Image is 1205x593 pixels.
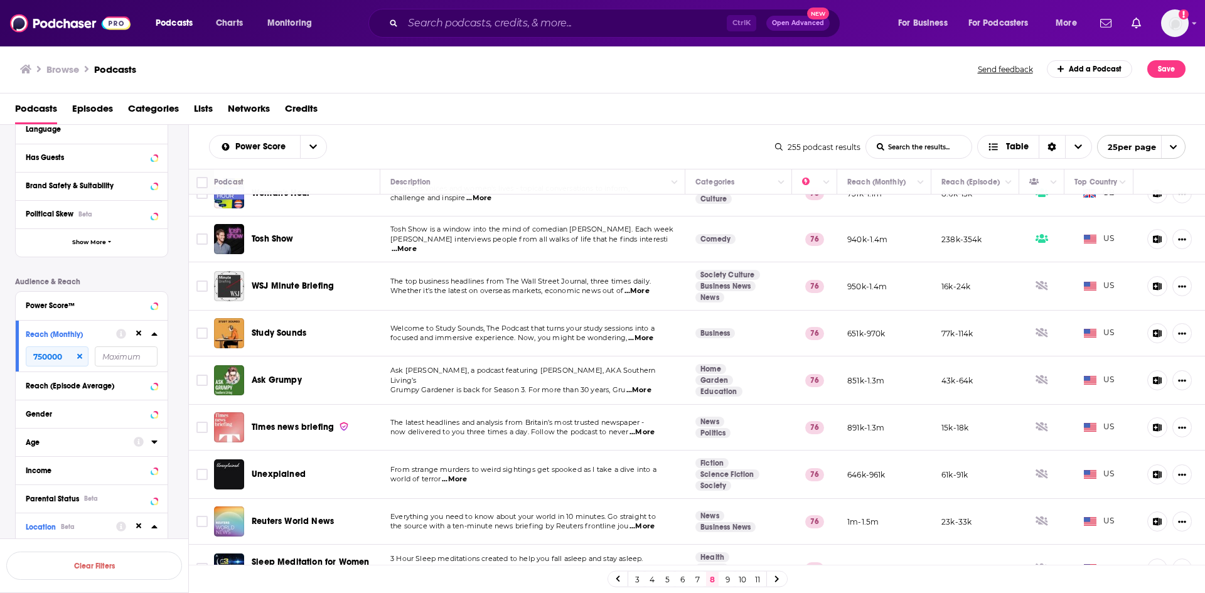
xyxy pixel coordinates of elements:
img: Unexplained [214,459,244,489]
span: Toggle select row [196,188,208,199]
span: The top business headlines from The Wall Street Journal, three times daily. [390,277,651,286]
span: ...More [392,244,417,254]
button: open menu [259,13,328,33]
button: Show More [16,228,168,257]
p: 76 [805,233,824,245]
span: Political Skew [26,210,73,218]
p: 76 [805,468,824,481]
a: Business [695,328,735,338]
a: Credits [285,99,318,124]
div: Power Score™ [26,301,147,310]
a: Times news briefing [214,412,244,442]
a: Show notifications dropdown [1095,13,1117,34]
span: US [1084,468,1115,481]
a: Garden [695,375,733,385]
span: Toggle select row [196,516,208,527]
button: Show More Button [1172,276,1192,296]
span: Monitoring [267,14,312,32]
div: Gender [26,410,147,419]
img: Ask Grumpy [214,365,244,395]
a: Unexplained [252,468,306,481]
a: Study Sounds [252,327,306,339]
div: Reach (Monthly) [26,330,108,339]
span: world of terror [390,474,441,483]
span: For Business [898,14,948,32]
span: Location [26,523,56,532]
p: 891k-1.3m [847,422,885,433]
a: 5 [661,572,673,587]
button: Show More Button [1172,511,1192,532]
a: Business News [695,522,756,532]
div: Has Guests [1029,174,1047,190]
button: open menu [889,13,963,33]
span: Toggle select row [196,469,208,480]
span: WSJ Minute Briefing [252,280,334,291]
div: Brand Safety & Suitability [26,181,147,190]
span: Whether it’s the latest on overseas markets, economic news out of [390,286,623,295]
a: Add a Podcast [1047,60,1133,78]
button: Reach (Monthly) [26,326,116,341]
a: Times news briefing [252,421,349,434]
p: 16k-24k [941,281,970,292]
a: Comedy [695,234,736,244]
a: WSJ Minute Briefing [252,280,334,292]
span: [PERSON_NAME] interviews people from all walks of life that he finds interesti [390,235,668,243]
button: Column Actions [1115,175,1130,190]
a: Home [695,364,726,374]
button: Gender [26,405,158,421]
span: Tosh Show [252,233,294,244]
p: 76 [805,515,824,528]
span: now delivered to you three times a day. Follow the podcast to never [390,427,628,436]
button: Column Actions [819,175,834,190]
button: Brand Safety & Suitability [26,178,158,193]
button: Column Actions [667,175,682,190]
div: 255 podcast results [775,142,860,152]
button: Show More Button [1172,417,1192,437]
p: 646k-961k [847,469,886,480]
h1: Podcasts [94,63,136,75]
button: Save [1147,60,1186,78]
button: Column Actions [774,175,789,190]
a: Business News [695,281,756,291]
a: Tosh Show [214,224,244,254]
span: focused and immersive experience. Now, you might be wondering, [390,333,628,342]
span: Unexplained [252,469,306,479]
svg: Add a profile image [1179,9,1189,19]
a: News [695,417,724,427]
p: 15k-18k [941,422,968,433]
p: 76 [805,280,824,292]
button: Open AdvancedNew [766,16,830,31]
span: ...More [442,474,467,484]
p: 76 [805,374,824,387]
img: User Profile [1161,9,1189,37]
h3: Browse [46,63,79,75]
button: Column Actions [1001,175,1016,190]
div: Reach (Episode Average) [26,382,147,390]
span: Can’t sleep? [MEDICAL_DATA]? Mind racing with worries and a never-endin [390,564,655,573]
p: 851k-1.3m [847,375,885,386]
a: Reuters World News [252,515,334,528]
a: Lists [194,99,213,124]
img: Sleep Meditation for Women 3 HOURS [214,553,244,584]
span: From strange murders to weird sightings get spooked as I take a dive into a [390,465,656,474]
p: 651k-970k [847,328,886,339]
span: Toggle select row [196,280,208,292]
p: Audience & Reach [15,277,168,286]
span: US [1084,562,1115,575]
a: Culture [695,194,732,204]
span: Welcome to Study Sounds, The Podcast that turns your study sessions into a [390,324,655,333]
img: Study Sounds [214,318,244,348]
img: verified Badge [339,421,349,432]
span: 3 Hour Sleep meditations created to help you fall asleep and stay asleep. [390,554,643,563]
img: Reuters World News [214,506,244,537]
button: LocationBeta [26,518,116,534]
span: Toggle select row [196,375,208,386]
span: Power Score [235,142,290,151]
span: Show More [72,239,106,246]
div: Language [26,125,149,134]
a: Podcasts [15,99,57,124]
